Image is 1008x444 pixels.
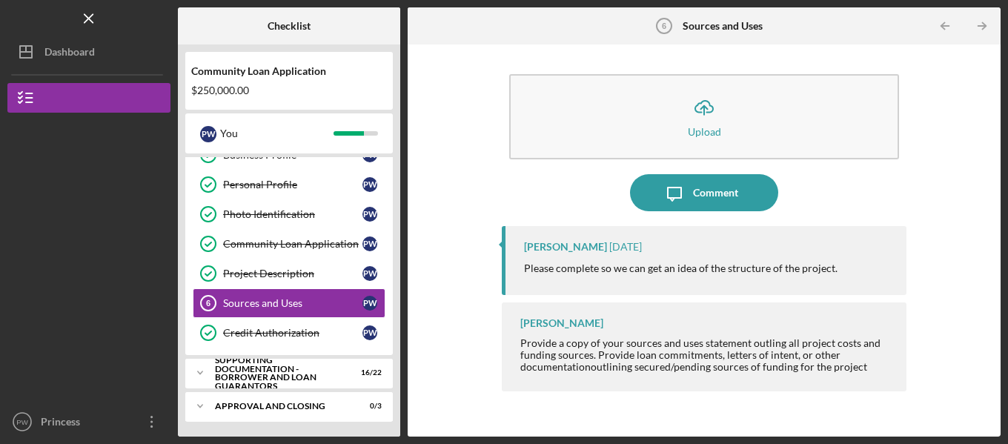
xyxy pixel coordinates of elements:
[268,20,311,32] b: Checklist
[193,259,385,288] a: Project DescriptionPW
[220,121,334,146] div: You
[355,368,382,377] div: 16 / 22
[193,229,385,259] a: Community Loan ApplicationPW
[662,21,666,30] tspan: 6
[362,207,377,222] div: P W
[223,208,362,220] div: Photo Identification
[223,297,362,309] div: Sources and Uses
[591,360,867,373] span: outlining secured/pending sources of funding for the project
[362,236,377,251] div: P W
[362,325,377,340] div: P W
[223,327,362,339] div: Credit Authorization
[215,402,345,411] div: Approval and Closing
[524,241,607,253] div: [PERSON_NAME]
[520,317,603,329] div: [PERSON_NAME]
[223,238,362,250] div: Community Loan Application
[688,126,721,137] div: Upload
[193,140,385,170] a: Business ProfilePW
[191,85,387,96] div: $250,000.00
[693,174,738,211] div: Comment
[683,20,763,32] b: Sources and Uses
[16,418,28,426] text: PW
[193,170,385,199] a: Personal ProfilePW
[193,288,385,318] a: 6Sources and UsesPW
[223,268,362,279] div: Project Description
[609,241,642,253] time: 2025-09-18 20:21
[223,179,362,190] div: Personal Profile
[193,199,385,229] a: Photo IdentificationPW
[355,402,382,411] div: 0 / 3
[200,126,216,142] div: P W
[44,37,95,70] div: Dashboard
[7,407,170,437] button: PWPrincess [PERSON_NAME]
[7,37,170,67] button: Dashboard
[362,266,377,281] div: P W
[206,299,210,308] tspan: 6
[362,296,377,311] div: P W
[193,318,385,348] a: Credit AuthorizationPW
[524,260,838,276] p: Please complete so we can get an idea of the structure of the project.
[509,74,899,159] button: Upload
[630,174,778,211] button: Comment
[215,356,345,390] div: Supporting Documentation - Borrower and Loan Guarantors
[362,177,377,192] div: P W
[191,65,387,77] div: Community Loan Application
[520,337,881,373] span: Provide a copy of your sources and uses statement outling all project costs and funding sources. ...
